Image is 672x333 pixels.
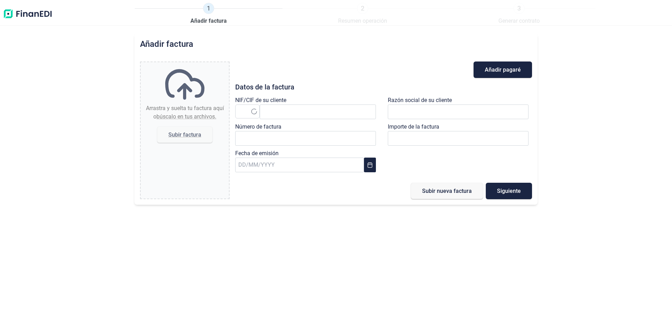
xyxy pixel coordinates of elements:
[235,123,281,131] label: Número de factura
[388,96,452,104] label: Razón social de su cliente
[235,158,364,172] input: DD/MM/YYYY
[251,105,259,118] div: Seleccione un país
[140,39,193,49] h2: Añadir factura
[485,67,521,72] span: Añadir pagaré
[388,123,439,131] label: Importe de la factura
[235,84,532,91] h3: Datos de la factura
[422,188,472,194] span: Subir nueva factura
[235,96,286,104] label: NIF/CIF de su cliente
[3,3,52,25] img: Logo de aplicación
[190,3,227,25] a: 1Añadir factura
[235,149,279,158] label: Fecha de emisión
[190,17,227,25] span: Añadir factura
[364,158,376,172] button: Choose Date
[203,3,214,14] span: 1
[497,188,521,194] span: Siguiente
[486,183,532,199] button: Siguiente
[411,183,483,199] button: Subir nueva factura
[474,61,532,78] button: Añadir pagaré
